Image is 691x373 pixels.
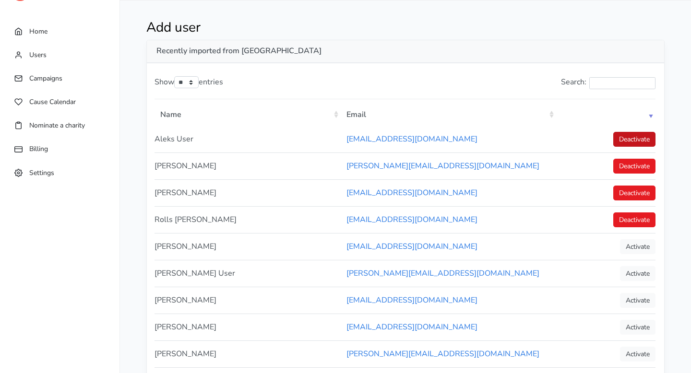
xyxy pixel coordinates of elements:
a: [EMAIL_ADDRESS][DOMAIN_NAME] [346,241,477,252]
td: [PERSON_NAME] [155,314,341,340]
span: Users [29,50,47,59]
label: Show entries [155,76,223,89]
a: Cause Calendar [10,93,110,111]
select: Showentries [174,76,199,88]
a: Billing [10,140,110,158]
span: Home [29,27,48,36]
th: Name: activate to sort column ascending [155,102,341,126]
td: [PERSON_NAME] [155,152,341,179]
a: Users [10,46,110,64]
td: [PERSON_NAME] [155,179,341,206]
th: Email: activate to sort column ascending [341,102,556,126]
a: [PERSON_NAME][EMAIL_ADDRESS][DOMAIN_NAME] [346,268,539,279]
h1: Add user [146,20,576,36]
a: [PERSON_NAME][EMAIL_ADDRESS][DOMAIN_NAME] [346,349,539,359]
td: [PERSON_NAME] [155,340,341,367]
span: Campaigns [29,74,62,83]
span: Billing [29,144,48,153]
a: Activate [620,320,655,335]
a: [EMAIL_ADDRESS][DOMAIN_NAME] [346,187,477,198]
a: Deactivate [613,186,655,200]
a: [PERSON_NAME][EMAIL_ADDRESS][DOMAIN_NAME] [346,161,539,171]
span: Nominate a charity [29,121,85,130]
a: Deactivate [613,159,655,174]
td: [PERSON_NAME] [155,287,341,314]
td: Rolls [PERSON_NAME] [155,206,341,233]
strong: Recently imported from [GEOGRAPHIC_DATA] [156,46,322,56]
a: Deactivate [613,132,655,147]
a: Activate [620,347,655,361]
span: Settings [29,168,54,177]
a: Activate [620,293,655,308]
a: [EMAIL_ADDRESS][DOMAIN_NAME] [346,322,477,332]
input: Search: [589,77,655,89]
a: [EMAIL_ADDRESS][DOMAIN_NAME] [346,214,477,225]
a: Nominate a charity [10,116,110,135]
td: [PERSON_NAME] [155,233,341,260]
td: Aleks User [155,126,341,152]
a: Settings [10,163,110,182]
a: [EMAIL_ADDRESS][DOMAIN_NAME] [346,134,477,144]
a: Home [10,22,110,41]
a: Activate [620,266,655,281]
td: [PERSON_NAME] User [155,260,341,287]
span: Cause Calendar [29,97,76,106]
label: Search: [561,76,655,89]
th: : activate to sort column ascending [556,102,655,126]
a: Activate [620,239,655,254]
a: [EMAIL_ADDRESS][DOMAIN_NAME] [346,295,477,305]
a: Deactivate [613,212,655,227]
a: Campaigns [10,69,110,88]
